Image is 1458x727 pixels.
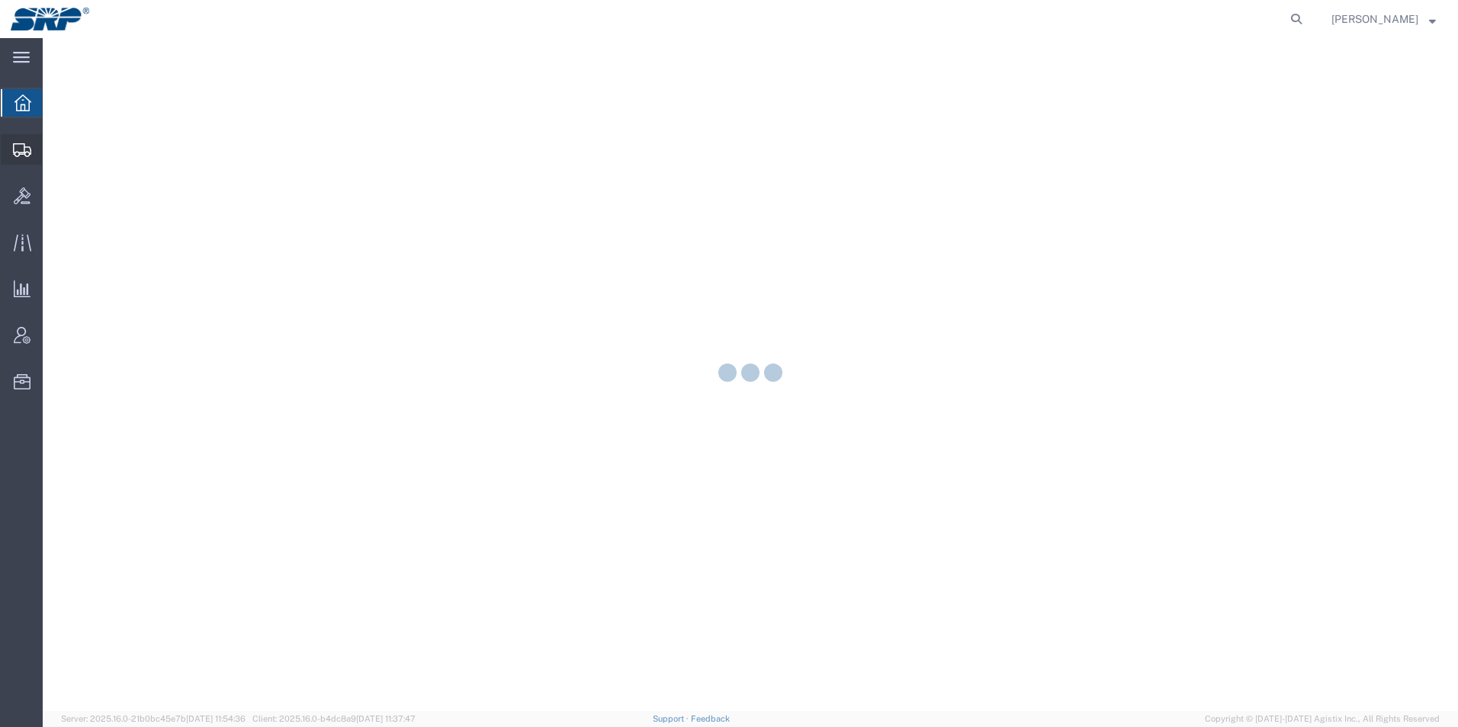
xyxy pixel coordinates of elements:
a: Support [653,714,691,723]
span: [DATE] 11:37:47 [356,714,416,723]
button: [PERSON_NAME] [1331,10,1437,28]
span: Ed Simmons [1331,11,1418,27]
a: Feedback [691,714,730,723]
span: Client: 2025.16.0-b4dc8a9 [252,714,416,723]
span: Server: 2025.16.0-21b0bc45e7b [61,714,246,723]
span: [DATE] 11:54:36 [186,714,246,723]
img: logo [11,8,89,30]
span: Copyright © [DATE]-[DATE] Agistix Inc., All Rights Reserved [1205,713,1440,725]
